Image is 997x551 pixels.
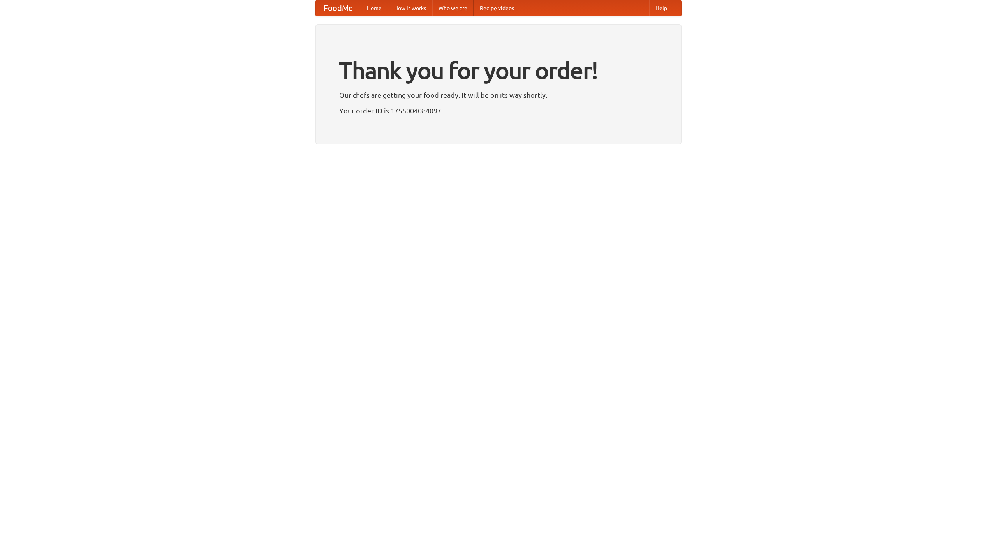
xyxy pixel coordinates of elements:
h1: Thank you for your order! [339,52,658,89]
p: Our chefs are getting your food ready. It will be on its way shortly. [339,89,658,101]
a: FoodMe [316,0,361,16]
a: Home [361,0,388,16]
a: How it works [388,0,432,16]
a: Who we are [432,0,474,16]
p: Your order ID is 1755004084097. [339,105,658,116]
a: Recipe videos [474,0,520,16]
a: Help [649,0,673,16]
